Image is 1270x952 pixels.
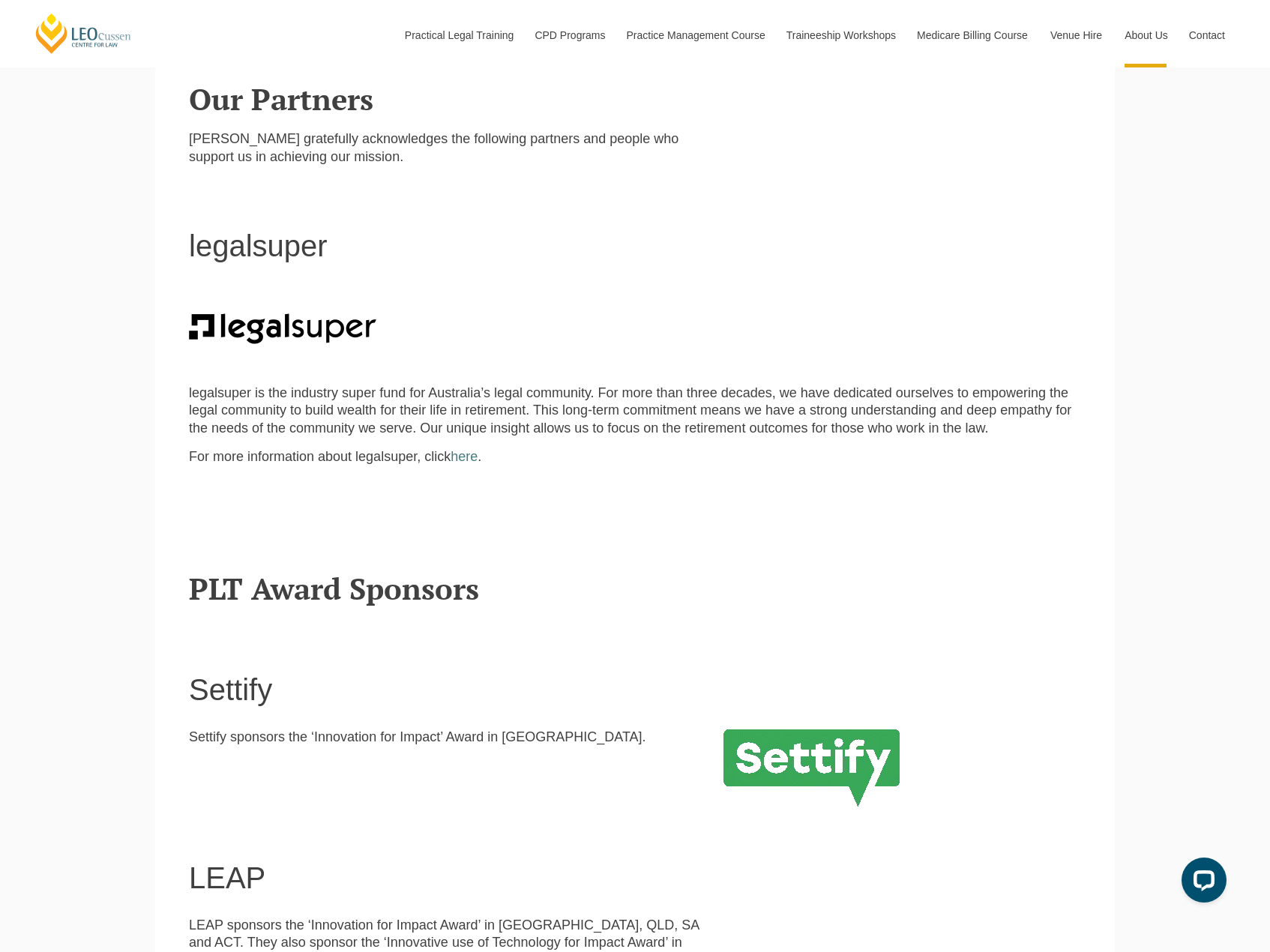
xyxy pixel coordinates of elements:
h2: Our Partners [189,82,1081,115]
p: [PERSON_NAME] gratefully acknowledges the following partners and people who support us in achievi... [189,130,700,166]
a: Practice Management Course [616,3,775,67]
a: About Us [1113,3,1178,67]
p: Settify sponsors the ‘Innovation for Impact’ Award in [GEOGRAPHIC_DATA]. [189,729,700,746]
iframe: LiveChat chat widget [1170,852,1233,915]
a: CPD Programs [523,3,615,67]
a: Contact [1178,3,1236,67]
a: Traineeship Workshops [775,3,906,67]
a: Medicare Billing Course [906,3,1039,67]
h1: LEAP [189,861,1081,894]
a: here [451,449,478,464]
a: [PERSON_NAME] Centre for Law [34,12,133,55]
h1: legalsuper [189,229,1081,262]
a: Practical Legal Training [394,3,524,67]
h2: PLT Award Sponsors [189,572,1081,605]
p: legalsuper is the industry super fund for Australia’s legal community. For more than three decade... [189,385,1081,437]
h1: Settify [189,673,1081,706]
p: For more information about legalsuper, click . [189,448,1081,466]
a: Venue Hire [1039,3,1113,67]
